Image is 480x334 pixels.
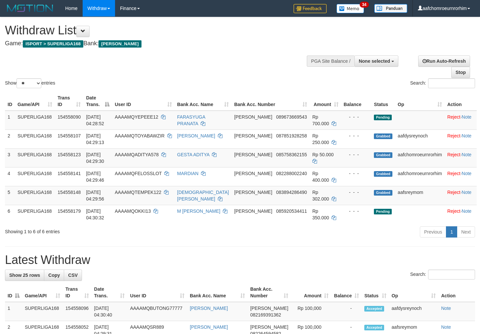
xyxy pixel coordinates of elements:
a: Note [441,324,451,330]
span: 154558090 [58,114,81,120]
span: Grabbed [374,190,392,196]
span: Rp 50.000 [312,152,334,157]
div: - - - [344,170,369,177]
span: [PERSON_NAME] [234,190,272,195]
div: Showing 1 to 6 of 6 entries [5,226,195,235]
td: · [445,148,477,167]
a: Reject [447,152,460,157]
span: AAAAMQFELOSSLOT [115,171,162,176]
input: Search: [428,78,475,88]
label: Show entries [5,78,55,88]
span: Copy 082288002240 to clipboard [276,171,307,176]
span: [PERSON_NAME] [250,306,288,311]
span: AAAAMQYEPEEE12 [115,114,158,120]
div: - - - [344,189,369,196]
div: PGA Site Balance / [307,56,354,67]
span: Copy 083894286490 to clipboard [276,190,307,195]
th: ID: activate to sort column descending [5,283,22,302]
span: None selected [359,58,390,64]
td: 1 [5,111,15,130]
span: Rp 400.000 [312,171,329,183]
a: Note [441,306,451,311]
a: CSV [64,270,82,281]
a: Reject [447,208,460,214]
th: Trans ID: activate to sort column ascending [55,92,83,111]
th: Bank Acc. Number: activate to sort column ascending [248,283,291,302]
td: SUPERLIGA168 [15,148,55,167]
th: Amount: activate to sort column ascending [310,92,341,111]
th: Bank Acc. Name: activate to sort column ascending [187,283,248,302]
span: [PERSON_NAME] [250,324,288,330]
td: · [445,186,477,205]
div: - - - [344,208,369,214]
td: aafchomroeurnrorhim [395,167,445,186]
span: Grabbed [374,171,392,177]
th: Game/API: activate to sort column ascending [15,92,55,111]
td: - [331,302,362,321]
td: SUPERLIGA168 [15,111,55,130]
a: Note [462,133,472,138]
div: - - - [344,132,369,139]
td: AAAAMQBUTONG77777 [127,302,187,321]
th: User ID: activate to sort column ascending [127,283,187,302]
span: [PERSON_NAME] [234,152,272,157]
th: Balance [341,92,372,111]
a: MARDIAN [177,171,199,176]
span: Rp 350.000 [312,208,329,220]
img: Button%20Memo.svg [337,4,364,13]
td: · [445,205,477,224]
div: - - - [344,151,369,158]
span: Copy [48,273,60,278]
span: 154558141 [58,171,81,176]
span: [DATE] 04:28:52 [86,114,104,126]
td: 154558096 [63,302,92,321]
td: 3 [5,148,15,167]
span: Pending [374,115,392,120]
span: 154558148 [58,190,81,195]
th: Date Trans.: activate to sort column descending [83,92,112,111]
a: M [PERSON_NAME] [177,208,220,214]
th: Status [371,92,395,111]
a: Show 25 rows [5,270,44,281]
th: Amount: activate to sort column ascending [291,283,331,302]
a: Previous [420,226,446,238]
td: · [445,167,477,186]
img: Feedback.jpg [294,4,327,13]
a: Reject [447,114,460,120]
span: AAAAMQOKKI13 [115,208,151,214]
span: AAAAMQTEMPEK122 [115,190,161,195]
a: FARASYUGA PRANATA [177,114,205,126]
td: 4 [5,167,15,186]
th: ID [5,92,15,111]
img: MOTION_logo.png [5,3,55,13]
td: 1 [5,302,22,321]
th: Action [445,92,477,111]
td: · [445,111,477,130]
th: Op: activate to sort column ascending [395,92,445,111]
span: Accepted [364,306,384,312]
td: Rp 100,000 [291,302,331,321]
button: None selected [354,56,398,67]
td: SUPERLIGA168 [15,130,55,148]
td: SUPERLIGA168 [22,302,63,321]
span: [PERSON_NAME] [234,208,272,214]
span: Copy 089673669543 to clipboard [276,114,307,120]
h4: Game: Bank: [5,40,313,47]
span: Show 25 rows [9,273,40,278]
span: Accepted [364,325,384,330]
a: Note [462,190,472,195]
span: [DATE] 04:29:13 [86,133,104,145]
label: Search: [410,78,475,88]
span: Rp 250.000 [312,133,329,145]
span: Pending [374,209,392,214]
a: Next [457,226,475,238]
td: 5 [5,186,15,205]
a: Note [462,208,472,214]
span: 154558123 [58,152,81,157]
span: Copy 085920534411 to clipboard [276,208,307,214]
th: Balance: activate to sort column ascending [331,283,362,302]
input: Search: [428,270,475,279]
h1: Withdraw List [5,24,313,37]
a: Stop [451,67,470,78]
th: Op: activate to sort column ascending [389,283,439,302]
